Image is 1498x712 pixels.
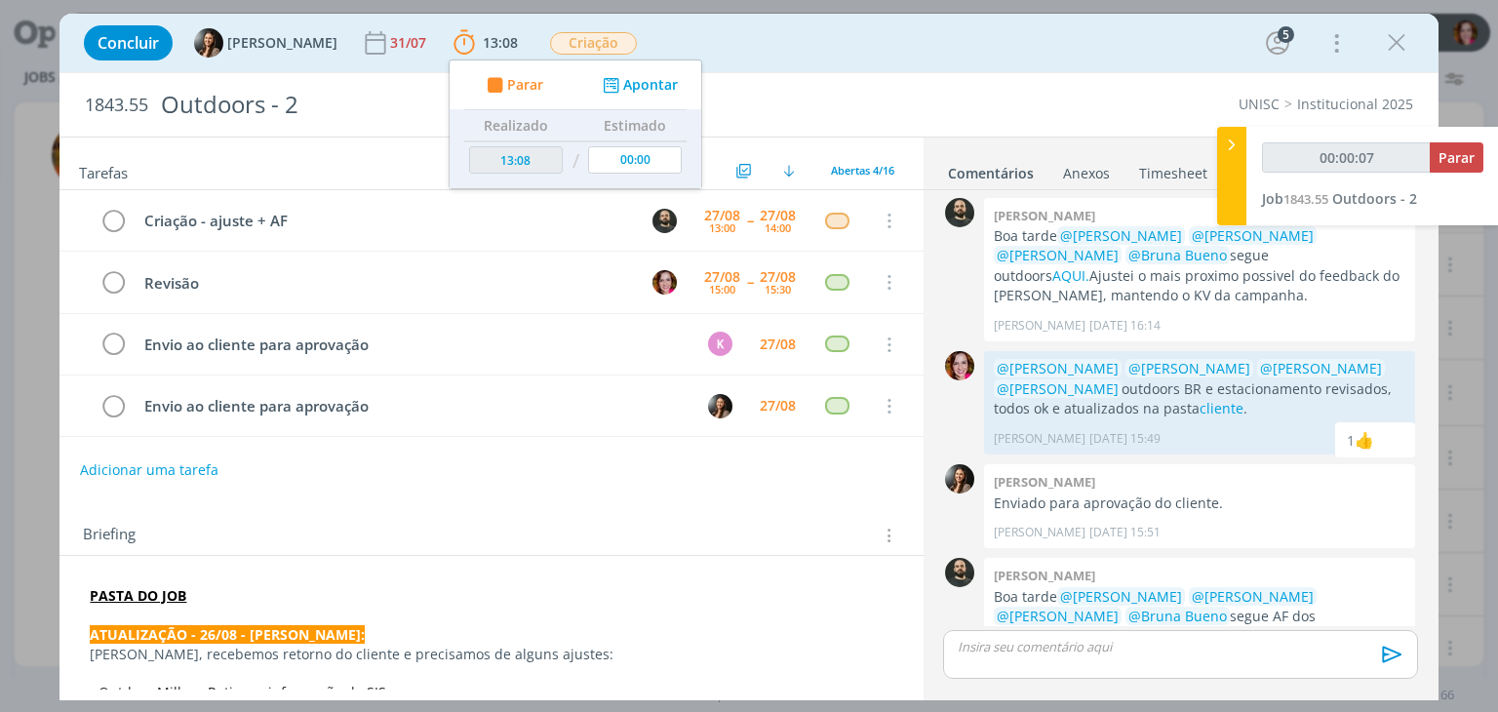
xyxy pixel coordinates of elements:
[136,394,690,418] div: Envio ao cliente para aprovação
[550,32,637,55] span: Criação
[90,625,365,644] strong: ATUALIZAÇÃO - 26/08 - [PERSON_NAME]:
[194,28,223,58] img: B
[482,75,544,96] button: Parar
[449,59,702,189] ul: 13:08
[947,155,1035,183] a: Comentários
[650,267,680,297] button: B
[945,464,974,494] img: B
[1262,189,1417,208] a: Job1843.55Outdoors - 2
[152,81,851,129] div: Outdoors - 2
[1200,399,1243,417] a: cliente
[483,33,518,52] span: 13:08
[1278,26,1294,43] div: 5
[706,391,735,420] button: B
[1262,27,1293,59] button: 5
[1283,190,1328,208] span: 1843.55
[1128,246,1227,264] span: @Bruna Bueno
[584,110,688,141] th: Estimado
[704,270,740,284] div: 27/08
[783,165,795,177] img: arrow-down.svg
[1347,430,1355,451] div: 1
[760,270,796,284] div: 27/08
[90,683,386,701] span: - Outdoor Miller - Retirar a informação do SIS
[650,206,680,235] button: P
[994,567,1095,584] b: [PERSON_NAME]
[945,198,974,227] img: P
[994,587,1405,647] p: Boa tarde segue AF dos materiais
[709,222,735,233] div: 13:00
[1060,587,1182,606] span: @[PERSON_NAME]
[709,284,735,295] div: 15:00
[706,330,735,359] button: K
[85,95,148,116] span: 1843.55
[994,524,1085,541] p: [PERSON_NAME]
[997,359,1119,377] span: @[PERSON_NAME]
[1192,226,1314,245] span: @[PERSON_NAME]
[1089,430,1161,448] span: [DATE] 15:49
[1063,164,1110,183] div: Anexos
[994,473,1095,491] b: [PERSON_NAME]
[652,209,677,233] img: P
[227,36,337,50] span: [PERSON_NAME]
[194,28,337,58] button: B[PERSON_NAME]
[708,394,732,418] img: B
[507,78,543,92] span: Parar
[1060,226,1182,245] span: @[PERSON_NAME]
[994,359,1405,418] p: outdoors BR e estacionamento revisados, todos ok e atualizados na pasta .
[449,27,523,59] button: 13:08
[1439,148,1475,167] span: Parar
[79,159,128,182] span: Tarefas
[1355,428,1374,452] div: Beatriz Luchese
[704,209,740,222] div: 27/08
[1332,189,1417,208] span: Outdoors - 2
[1192,587,1314,606] span: @[PERSON_NAME]
[708,332,732,356] div: K
[945,558,974,587] img: P
[464,110,568,141] th: Realizado
[994,226,1405,306] p: Boa tarde segue outdoors Ajustei o mais proximo possivel do feedback do [PERSON_NAME], mantendo o...
[568,141,584,181] td: /
[831,163,894,178] span: Abertas 4/16
[1239,95,1280,113] a: UNISC
[136,333,690,357] div: Envio ao cliente para aprovação
[1128,359,1250,377] span: @[PERSON_NAME]
[997,379,1119,398] span: @[PERSON_NAME]
[997,607,1119,625] span: @[PERSON_NAME]
[1128,607,1227,625] span: @Bruna Bueno
[994,207,1095,224] b: [PERSON_NAME]
[1260,359,1382,377] span: @[PERSON_NAME]
[1052,266,1089,285] a: AQUI.
[90,645,892,664] p: [PERSON_NAME], recebemos retorno do cliente e precisamos de alguns ajustes:
[747,214,753,227] span: --
[549,31,638,56] button: Criação
[90,586,186,605] a: PASTA DO JOB
[760,399,796,413] div: 27/08
[1138,155,1208,183] a: Timesheet
[1089,317,1161,335] span: [DATE] 16:14
[765,284,791,295] div: 15:30
[994,494,1405,513] p: Enviado para aprovação do cliente.
[945,351,974,380] img: B
[994,430,1085,448] p: [PERSON_NAME]
[747,275,753,289] span: --
[390,36,430,50] div: 31/07
[760,209,796,222] div: 27/08
[1089,524,1161,541] span: [DATE] 15:51
[84,25,173,60] button: Concluir
[79,453,219,488] button: Adicionar uma tarefa
[1430,142,1483,173] button: Parar
[59,14,1438,700] div: dialog
[994,317,1085,335] p: [PERSON_NAME]
[98,35,159,51] span: Concluir
[136,209,634,233] div: Criação - ajuste + AF
[136,271,634,296] div: Revisão
[760,337,796,351] div: 27/08
[598,75,679,96] button: Apontar
[83,523,136,548] span: Briefing
[652,270,677,295] img: B
[997,246,1119,264] span: @[PERSON_NAME]
[1297,95,1413,113] a: Institucional 2025
[765,222,791,233] div: 14:00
